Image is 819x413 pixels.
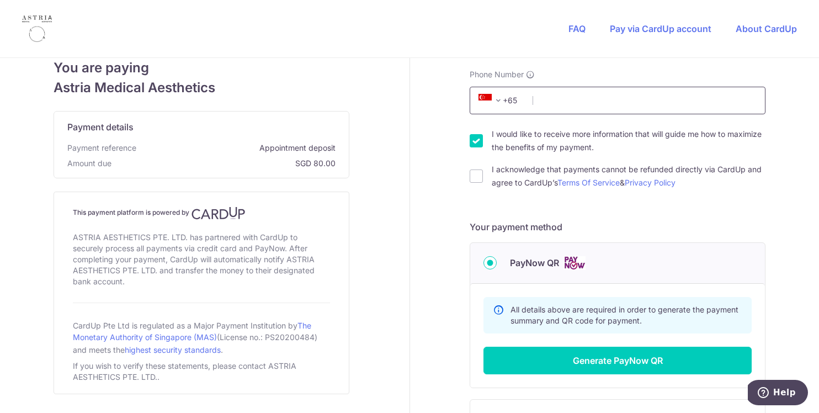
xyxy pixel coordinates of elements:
span: Astria Medical Aesthetics [54,78,349,98]
span: Phone Number [470,69,524,80]
h4: This payment platform is powered by [73,206,330,220]
span: +65 [478,94,505,107]
a: Terms Of Service [557,178,620,187]
span: Amount due [67,158,111,169]
div: CardUp Pte Ltd is regulated as a Major Payment Institution by (License no.: PS20200484) and meets... [73,316,330,358]
a: highest security standards [125,345,221,354]
span: PayNow QR [510,256,559,269]
a: Privacy Policy [625,178,676,187]
span: SGD 80.00 [116,158,336,169]
span: All details above are required in order to generate the payment summary and QR code for payment. [510,305,738,325]
a: Pay via CardUp account [610,23,711,34]
label: I would like to receive more information that will guide me how to maximize the benefits of my pa... [492,128,765,154]
h5: Your payment method [470,220,765,234]
span: Payment reference [67,142,136,153]
span: Payment details [67,120,134,134]
a: FAQ [568,23,586,34]
span: Appointment deposit [141,142,336,153]
div: ASTRIA AESTHETICS PTE. LTD. has partnered with CardUp to securely process all payments via credit... [73,230,330,289]
span: You are paying [54,58,349,78]
a: About CardUp [736,23,797,34]
img: CardUp [192,206,246,220]
div: If you wish to verify these statements, please contact ASTRIA AESTHETICS PTE. LTD.. [73,358,330,385]
div: PayNow QR Cards logo [483,256,752,270]
iframe: Opens a widget where you can find more information [748,380,808,407]
button: Generate PayNow QR [483,347,752,374]
label: I acknowledge that payments cannot be refunded directly via CardUp and agree to CardUp’s & [492,163,765,189]
img: Cards logo [563,256,586,270]
span: +65 [475,94,525,107]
